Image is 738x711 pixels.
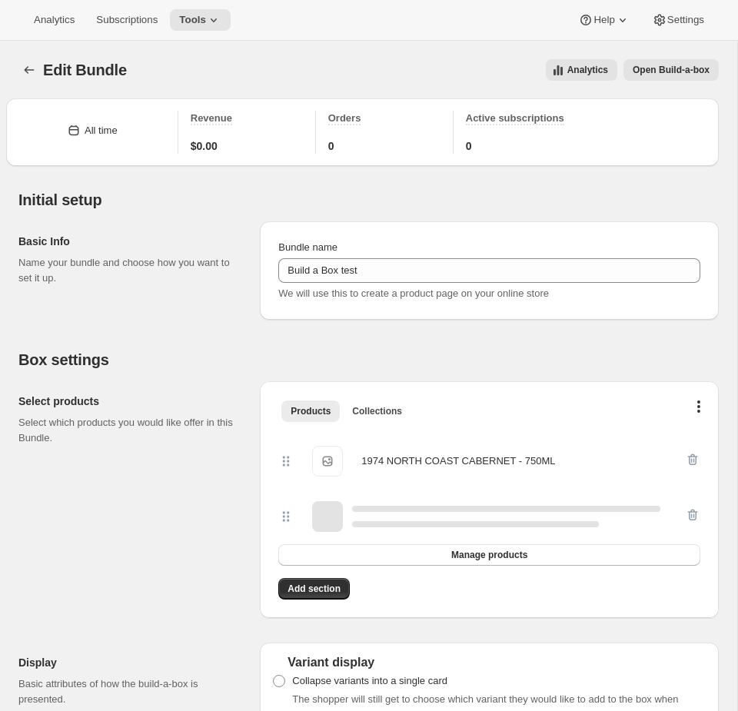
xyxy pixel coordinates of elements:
[18,191,719,209] h2: Initial setup
[546,59,617,81] button: View all analytics related to this specific bundles, within certain timeframes
[466,138,472,154] span: 0
[278,544,700,566] button: Manage products
[278,578,350,600] button: Add section
[291,405,331,417] span: Products
[18,415,235,446] p: Select which products you would like offer in this Bundle.
[466,112,564,124] span: Active subscriptions
[328,138,334,154] span: 0
[593,14,614,26] span: Help
[18,394,235,409] h2: Select products
[18,59,40,81] button: Bundles
[567,64,608,76] span: Analytics
[288,583,341,595] span: Add section
[191,138,218,154] span: $0.00
[569,9,639,31] button: Help
[623,59,719,81] button: View links to open the build-a-box on the online store
[18,255,235,286] p: Name your bundle and choose how you want to set it up.
[361,454,555,469] div: 1974 NORTH COAST CABERNET - 750ML
[667,14,704,26] span: Settings
[278,287,549,299] span: We will use this to create a product page on your online store
[18,234,235,249] h2: Basic Info
[87,9,167,31] button: Subscriptions
[43,61,127,78] span: Edit Bundle
[25,9,84,31] button: Analytics
[643,9,713,31] button: Settings
[191,112,232,124] span: Revenue
[272,655,706,670] div: Variant display
[278,258,700,283] input: ie. Smoothie box
[352,405,402,417] span: Collections
[34,14,75,26] span: Analytics
[451,549,527,561] span: Manage products
[18,676,235,707] p: Basic attributes of how the build-a-box is presented.
[179,14,206,26] span: Tools
[292,675,447,686] span: Collapse variants into a single card
[85,123,118,138] div: All time
[18,351,719,369] h2: Box settings
[18,655,235,670] h2: Display
[96,14,158,26] span: Subscriptions
[278,241,337,253] span: Bundle name
[170,9,231,31] button: Tools
[633,64,710,76] span: Open Build-a-box
[328,112,361,124] span: Orders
